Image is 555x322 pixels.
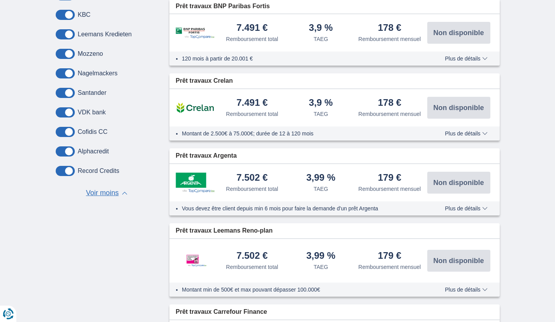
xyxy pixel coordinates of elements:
[433,179,484,186] span: Non disponible
[378,98,401,109] div: 178 €
[78,89,107,96] label: Santander
[306,173,335,183] div: 3,99 %
[309,98,333,109] div: 3,9 %
[433,257,484,264] span: Non disponible
[445,206,487,211] span: Plus de détails
[433,29,484,36] span: Non disponible
[236,251,268,262] div: 7.502 €
[78,167,120,174] label: Record Credits
[84,188,130,199] button: Voir moins ▲
[176,247,215,275] img: pret personnel Leemans Kredieten
[122,192,127,195] span: ▲
[226,35,278,43] div: Remboursement total
[78,109,106,116] label: VDK bank
[358,185,421,193] div: Remboursement mensuel
[176,76,233,85] span: Prêt travaux Crelan
[182,205,422,212] li: Vous devez être client depuis min 6 mois pour faire la demande d'un prêt Argenta
[176,151,237,160] span: Prêt travaux Argenta
[182,55,422,62] li: 120 mois à partir de 20.001 €
[427,172,490,194] button: Non disponible
[78,148,109,155] label: Alphacredit
[78,128,107,135] label: Cofidis CC
[445,287,487,292] span: Plus de détails
[306,251,335,262] div: 3,99 %
[226,185,278,193] div: Remboursement total
[226,110,278,118] div: Remboursement total
[78,31,132,38] label: Leemans Kredieten
[358,35,421,43] div: Remboursement mensuel
[439,130,493,137] button: Plus de détails
[86,188,119,198] span: Voir moins
[78,70,118,77] label: Nagelmackers
[226,263,278,271] div: Remboursement total
[176,2,270,11] span: Prêt travaux BNP Paribas Fortis
[427,97,490,119] button: Non disponible
[182,130,422,137] li: Montant de 2.500€ à 75.000€; durée de 12 à 120 mois
[176,27,215,39] img: pret personnel BNP Paribas Fortis
[358,110,421,118] div: Remboursement mensuel
[176,226,273,235] span: Prêt travaux Leemans Reno-plan
[78,50,103,57] label: Mozzeno
[176,308,267,317] span: Prêt travaux Carrefour Finance
[236,98,268,109] div: 7.491 €
[176,98,215,117] img: pret personnel Crelan
[439,286,493,293] button: Plus de détails
[314,185,328,193] div: TAEG
[236,23,268,34] div: 7.491 €
[314,110,328,118] div: TAEG
[427,250,490,272] button: Non disponible
[378,251,401,262] div: 179 €
[314,263,328,271] div: TAEG
[378,173,401,183] div: 179 €
[314,35,328,43] div: TAEG
[427,22,490,44] button: Non disponible
[176,173,215,193] img: pret personnel Argenta
[439,55,493,62] button: Plus de détails
[358,263,421,271] div: Remboursement mensuel
[445,131,487,136] span: Plus de détails
[445,56,487,61] span: Plus de détails
[439,205,493,212] button: Plus de détails
[236,173,268,183] div: 7.502 €
[78,11,91,18] label: KBC
[309,23,333,34] div: 3,9 %
[182,286,422,294] li: Montant min de 500€ et max pouvant dépasser 100.000€
[378,23,401,34] div: 178 €
[433,104,484,111] span: Non disponible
